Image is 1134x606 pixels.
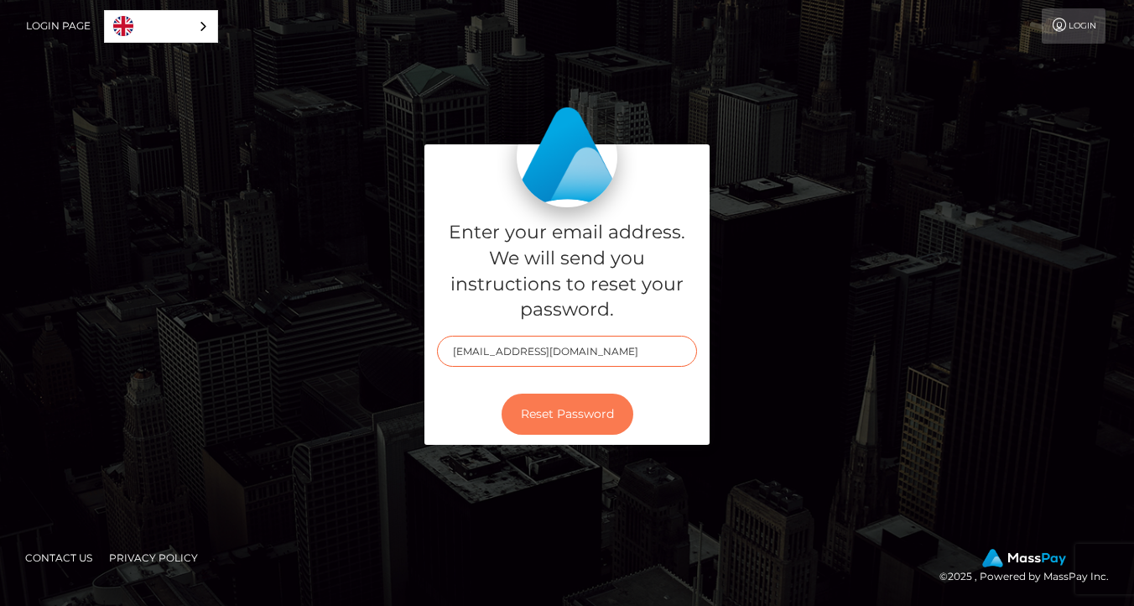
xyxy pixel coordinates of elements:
aside: Language selected: English [104,10,218,43]
a: Login Page [26,8,91,44]
a: Privacy Policy [102,545,205,571]
h5: Enter your email address. We will send you instructions to reset your password. [437,220,697,323]
div: © 2025 , Powered by MassPay Inc. [939,549,1121,586]
div: Language [104,10,218,43]
button: Reset Password [502,394,633,435]
input: E-mail... [437,336,697,367]
a: Login [1042,8,1105,44]
img: MassPay [982,549,1066,567]
a: English [105,11,217,42]
a: Contact Us [18,545,99,571]
img: MassPay Login [517,107,617,207]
